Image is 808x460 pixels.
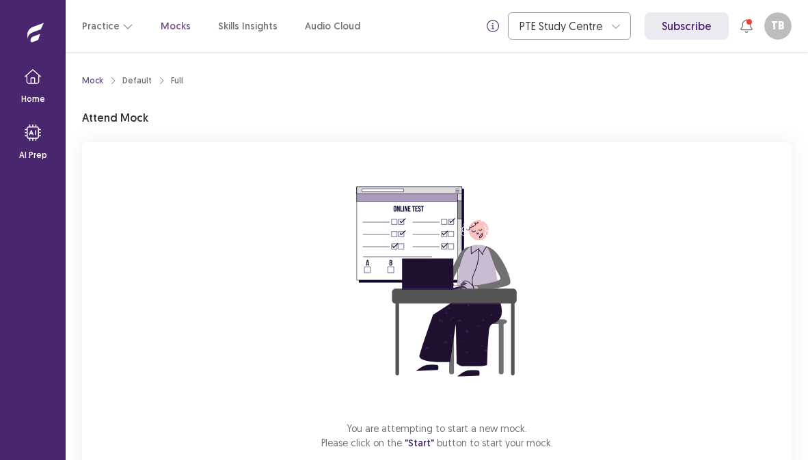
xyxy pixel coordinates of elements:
[21,93,45,105] p: Home
[321,421,553,450] p: You are attempting to start a new mock. Please click on the button to start your mock.
[82,75,183,87] nav: breadcrumb
[764,12,792,40] button: TB
[645,12,729,40] a: Subscribe
[305,19,360,33] a: Audio Cloud
[82,14,133,38] button: Practice
[218,19,278,33] a: Skills Insights
[405,437,434,449] span: "Start"
[82,109,148,126] p: Attend Mock
[122,75,152,87] div: Default
[171,75,183,87] div: Full
[481,14,505,38] button: info
[19,149,47,161] p: AI Prep
[161,19,191,33] a: Mocks
[314,159,560,405] img: attend-mock
[520,13,604,39] div: PTE Study Centre
[82,75,103,87] a: Mock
